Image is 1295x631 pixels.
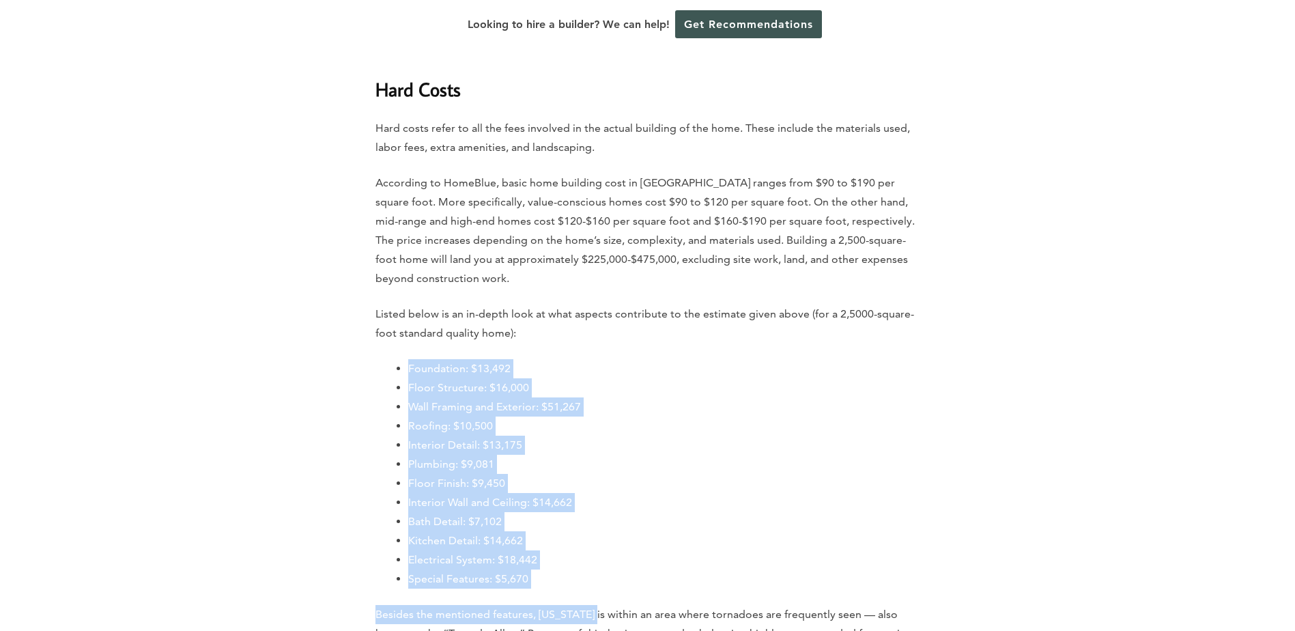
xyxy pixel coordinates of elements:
[408,531,920,550] li: Kitchen Detail: $14,662
[375,77,461,101] strong: Hard Costs
[375,305,920,343] p: Listed below is an in-depth look at what aspects contribute to the estimate given above (for a 2,...
[408,493,920,512] li: Interior Wall and Ceiling: $14,662
[408,378,920,397] li: Floor Structure: $16,000
[408,570,920,589] li: Special Features: $5,670
[408,455,920,474] li: Plumbing: $9,081
[408,550,920,570] li: Electrical System: $18,442
[408,436,920,455] li: Interior Detail: $13,175
[408,397,920,417] li: Wall Framing and Exterior: $51,267
[408,512,920,531] li: Bath Detail: $7,102
[408,417,920,436] li: Roofing: $10,500
[675,10,822,38] a: Get Recommendations
[375,173,920,288] p: According to HomeBlue, basic home building cost in [GEOGRAPHIC_DATA] ranges from $90 to $190 per ...
[375,119,920,157] p: Hard costs refer to all the fees involved in the actual building of the home. These include the m...
[408,474,920,493] li: Floor Finish: $9,450
[408,359,920,378] li: Foundation: $13,492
